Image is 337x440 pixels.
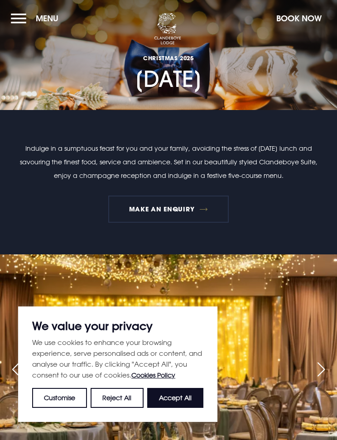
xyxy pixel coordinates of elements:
[36,13,58,24] span: Menu
[11,142,326,182] p: Indulge in a sumptuous feast for you and your family, avoiding the stress of [DATE] lunch and sav...
[5,359,27,379] div: Previous slide
[135,54,202,62] span: CHRISTMAS 2025
[154,13,181,45] img: Clandeboye Lodge
[131,371,175,379] a: Cookies Policy
[32,337,203,381] p: We use cookies to enhance your browsing experience, serve personalised ads or content, and analys...
[32,388,87,408] button: Customise
[272,9,326,28] button: Book Now
[108,196,228,223] a: MAKE AN ENQUIRY
[18,306,217,422] div: We value your privacy
[11,9,63,28] button: Menu
[32,320,203,331] p: We value your privacy
[310,359,332,379] div: Next slide
[91,388,143,408] button: Reject All
[147,388,203,408] button: Accept All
